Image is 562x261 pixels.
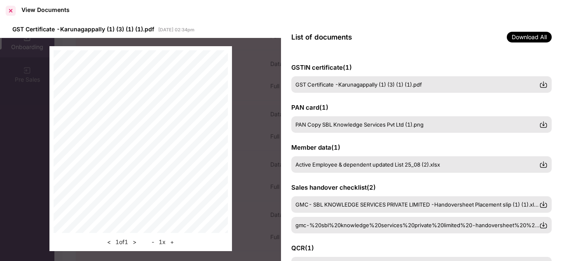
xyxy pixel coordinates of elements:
[291,183,376,191] span: Sales handover checklist ( 2 )
[21,6,70,13] div: View Documents
[291,63,352,71] span: GSTIN certificate ( 1 )
[291,143,340,151] span: Member data ( 1 )
[539,200,548,209] img: svg+xml;base64,PHN2ZyBpZD0iRG93bmxvYWQtMzJ4MzIiIHhtbG5zPSJodHRwOi8vd3d3LnczLm9yZy8yMDAwL3N2ZyIgd2...
[291,103,328,111] span: PAN card ( 1 )
[539,160,548,169] img: svg+xml;base64,PHN2ZyBpZD0iRG93bmxvYWQtMzJ4MzIiIHhtbG5zPSJodHRwOi8vd3d3LnczLm9yZy8yMDAwL3N2ZyIgd2...
[158,27,194,33] span: [DATE] 02:34pm
[168,237,176,247] button: +
[539,80,548,89] img: svg+xml;base64,PHN2ZyBpZD0iRG93bmxvYWQtMzJ4MzIiIHhtbG5zPSJodHRwOi8vd3d3LnczLm9yZy8yMDAwL3N2ZyIgd2...
[295,161,440,168] span: Active Employee & dependent updated List 25_08 (2).xlsx
[539,221,548,229] img: svg+xml;base64,PHN2ZyBpZD0iRG93bmxvYWQtMzJ4MzIiIHhtbG5zPSJodHRwOi8vd3d3LnczLm9yZy8yMDAwL3N2ZyIgd2...
[291,33,352,41] span: List of documents
[149,237,176,247] div: 1 x
[295,81,422,88] span: GST Certificate -Karunagappally (1) (3) (1) (1).pdf
[149,237,157,247] button: -
[295,121,424,128] span: PAN Copy SBL Knowledge Services Pvt Ltd (1).png
[291,244,314,252] span: QCR ( 1 )
[507,32,552,42] span: Download All
[539,120,548,129] img: svg+xml;base64,PHN2ZyBpZD0iRG93bmxvYWQtMzJ4MzIiIHhtbG5zPSJodHRwOi8vd3d3LnczLm9yZy8yMDAwL3N2ZyIgd2...
[295,201,540,208] span: GMC- SBL KNOWLEDGE SERVICES PRIVATE LIMITED -Handoversheet Placement slip (1) (1).xlsx
[12,26,154,33] span: GST Certificate -Karunagappally (1) (3) (1) (1).pdf
[105,237,139,247] div: 1 of 1
[130,237,139,247] button: >
[105,237,113,247] button: <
